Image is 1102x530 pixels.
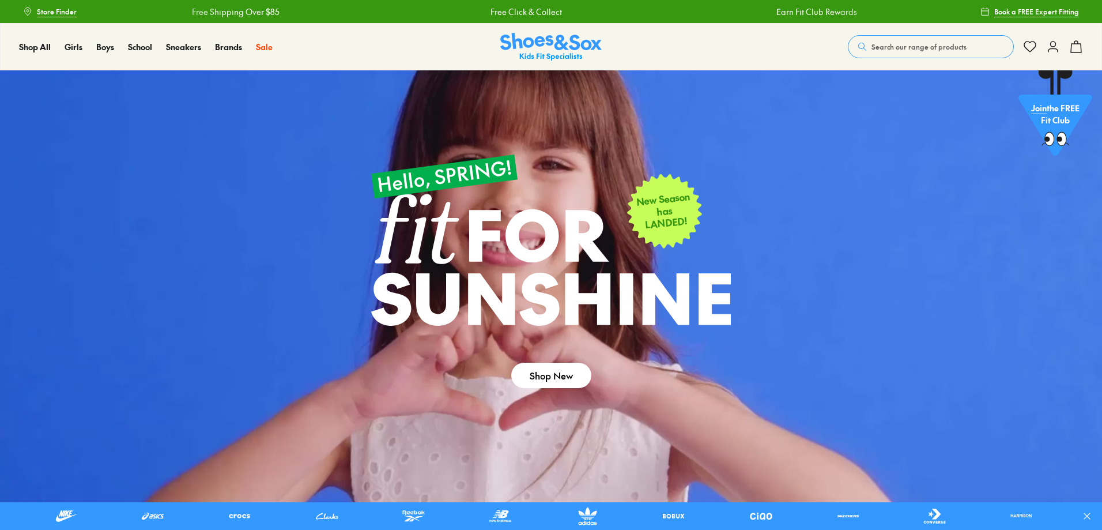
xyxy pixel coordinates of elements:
[19,41,51,52] span: Shop All
[23,1,77,22] a: Store Finder
[1031,104,1047,116] span: Join
[871,42,967,52] span: Search our range of products
[256,41,273,52] span: Sale
[166,41,201,52] span: Sneakers
[96,41,114,53] a: Boys
[1018,70,1092,162] a: Jointhe FREE Fit Club
[994,6,1079,17] span: Book a FREE Expert Fitting
[500,33,602,61] a: Shoes & Sox
[749,6,830,18] a: Earn Fit Club Rewards
[65,41,82,53] a: Girls
[65,41,82,52] span: Girls
[500,33,602,61] img: SNS_Logo_Responsive.svg
[1018,95,1092,138] p: the FREE Fit Club
[19,41,51,53] a: Shop All
[96,41,114,52] span: Boys
[37,6,77,17] span: Store Finder
[256,41,273,53] a: Sale
[165,6,252,18] a: Free Shipping Over $85
[463,6,535,18] a: Free Click & Collect
[215,41,242,52] span: Brands
[166,41,201,53] a: Sneakers
[848,35,1014,58] button: Search our range of products
[128,41,152,52] span: School
[128,41,152,53] a: School
[215,41,242,53] a: Brands
[511,363,591,388] a: Shop New
[980,1,1079,22] a: Book a FREE Expert Fitting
